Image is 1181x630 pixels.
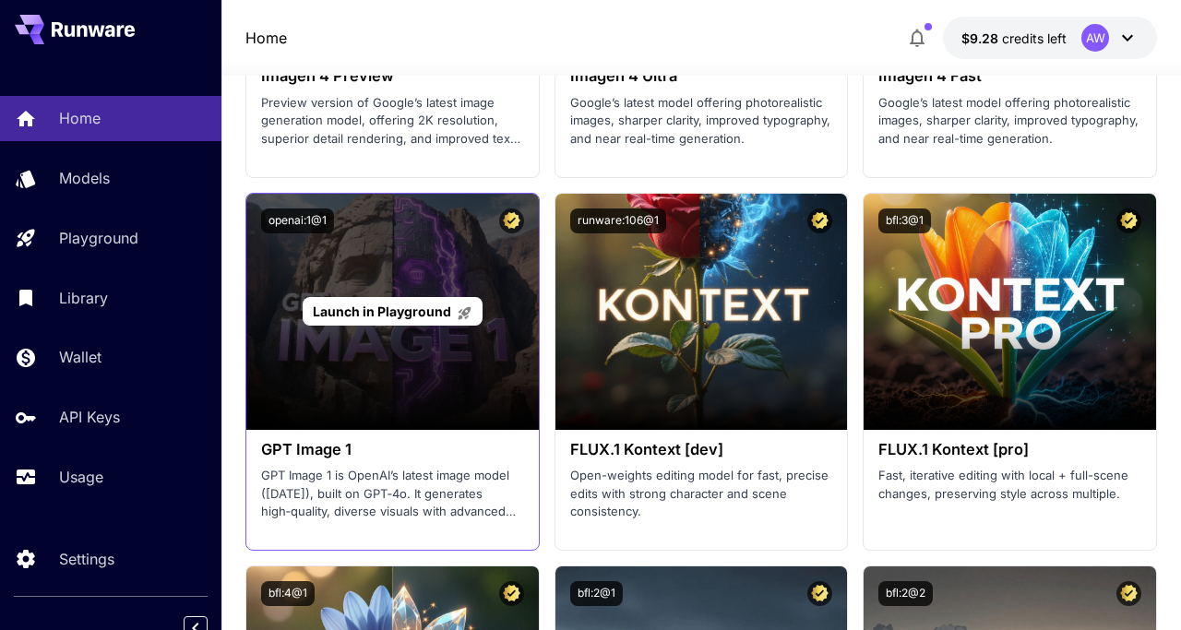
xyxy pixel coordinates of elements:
span: $9.28 [961,30,1002,46]
button: bfl:2@2 [878,581,933,606]
button: runware:106@1 [570,208,666,233]
p: Wallet [59,346,101,368]
button: Certified Model – Vetted for best performance and includes a commercial license. [1116,581,1141,606]
button: bfl:4@1 [261,581,315,606]
span: credits left [1002,30,1067,46]
p: Settings [59,548,114,570]
h3: Imagen 4 Fast [878,67,1141,85]
h3: FLUX.1 Kontext [pro] [878,441,1141,458]
div: AW [1081,24,1109,52]
p: Home [59,107,101,129]
p: Library [59,287,108,309]
h3: FLUX.1 Kontext [dev] [570,441,833,458]
button: $9.2849AW [943,17,1157,59]
span: Launch in Playground [313,303,451,319]
button: Certified Model – Vetted for best performance and includes a commercial license. [499,581,524,606]
p: Preview version of Google’s latest image generation model, offering 2K resolution, superior detai... [261,94,524,149]
p: Google’s latest model offering photorealistic images, sharper clarity, improved typography, and n... [878,94,1141,149]
p: GPT Image 1 is OpenAI’s latest image model ([DATE]), built on GPT‑4o. It generates high‑quality, ... [261,467,524,521]
button: Certified Model – Vetted for best performance and includes a commercial license. [499,208,524,233]
p: Fast, iterative editing with local + full-scene changes, preserving style across multiple. [878,467,1141,503]
h3: GPT Image 1 [261,441,524,458]
a: Launch in Playground [303,297,483,326]
img: alt [864,194,1156,430]
p: Usage [59,466,103,488]
nav: breadcrumb [245,27,287,49]
a: Home [245,27,287,49]
h3: Imagen 4 Ultra [570,67,833,85]
div: $9.2849 [961,29,1067,48]
img: alt [555,194,848,430]
p: Models [59,167,110,189]
button: Certified Model – Vetted for best performance and includes a commercial license. [807,208,832,233]
button: openai:1@1 [261,208,334,233]
p: Playground [59,227,138,249]
p: API Keys [59,406,120,428]
button: Certified Model – Vetted for best performance and includes a commercial license. [1116,208,1141,233]
h3: Imagen 4 Preview [261,67,524,85]
p: Google’s latest model offering photorealistic images, sharper clarity, improved typography, and n... [570,94,833,149]
button: bfl:3@1 [878,208,931,233]
p: Open-weights editing model for fast, precise edits with strong character and scene consistency. [570,467,833,521]
button: bfl:2@1 [570,581,623,606]
button: Certified Model – Vetted for best performance and includes a commercial license. [807,581,832,606]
